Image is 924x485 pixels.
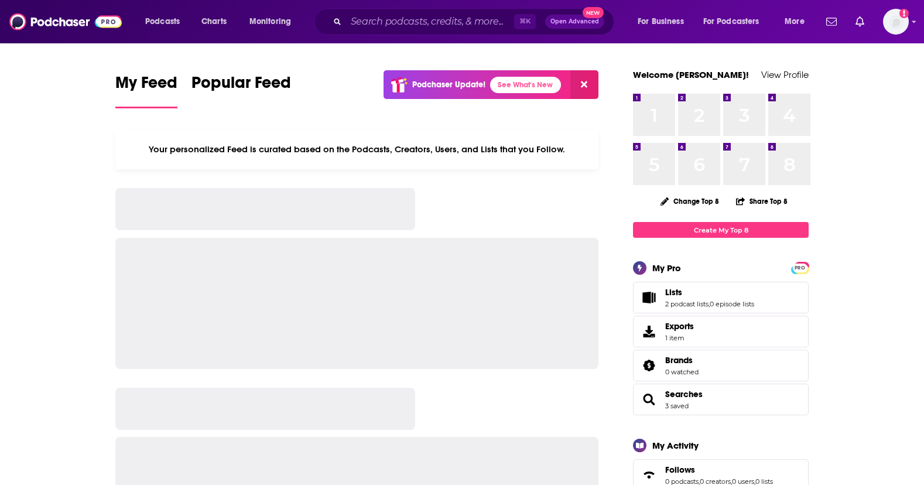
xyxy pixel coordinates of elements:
a: Brands [665,355,699,366]
span: Searches [633,384,809,415]
span: More [785,13,805,30]
div: My Pro [652,262,681,274]
a: Follows [637,467,661,483]
span: Charts [201,13,227,30]
span: Monitoring [249,13,291,30]
button: open menu [696,12,776,31]
a: Popular Feed [191,73,291,108]
span: Popular Feed [191,73,291,100]
span: Lists [665,287,682,298]
span: Exports [665,321,694,332]
span: Exports [637,323,661,340]
span: New [583,7,604,18]
span: Brands [633,350,809,381]
a: PRO [793,263,807,272]
a: 2 podcast lists [665,300,709,308]
span: , [709,300,710,308]
img: Podchaser - Follow, Share and Rate Podcasts [9,11,122,33]
button: Change Top 8 [653,194,726,209]
span: ⌘ K [514,14,536,29]
button: open menu [776,12,819,31]
span: For Podcasters [703,13,759,30]
a: Searches [637,391,661,408]
svg: Add a profile image [899,9,909,18]
div: My Activity [652,440,699,451]
a: Charts [194,12,234,31]
a: Show notifications dropdown [851,12,869,32]
span: For Business [638,13,684,30]
a: Follows [665,464,773,475]
span: Podcasts [145,13,180,30]
a: See What's New [490,77,561,93]
button: open menu [137,12,195,31]
span: My Feed [115,73,177,100]
button: Open AdvancedNew [545,15,604,29]
a: Lists [637,289,661,306]
a: 0 watched [665,368,699,376]
span: Brands [665,355,693,366]
input: Search podcasts, credits, & more... [346,12,514,31]
span: Logged in as TrevorC [883,9,909,35]
a: 3 saved [665,402,689,410]
a: My Feed [115,73,177,108]
a: Show notifications dropdown [822,12,841,32]
span: Open Advanced [550,19,599,25]
div: Your personalized Feed is curated based on the Podcasts, Creators, Users, and Lists that you Follow. [115,129,598,169]
span: Lists [633,282,809,313]
a: 0 episode lists [710,300,754,308]
span: Follows [665,464,695,475]
a: Exports [633,316,809,347]
a: View Profile [761,69,809,80]
a: Create My Top 8 [633,222,809,238]
span: PRO [793,264,807,272]
a: Welcome [PERSON_NAME]! [633,69,749,80]
button: Show profile menu [883,9,909,35]
img: User Profile [883,9,909,35]
a: Brands [637,357,661,374]
button: Share Top 8 [735,190,788,213]
div: Search podcasts, credits, & more... [325,8,625,35]
button: open menu [241,12,306,31]
a: Searches [665,389,703,399]
button: open menu [629,12,699,31]
span: 1 item [665,334,694,342]
p: Podchaser Update! [412,80,485,90]
a: Lists [665,287,754,298]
